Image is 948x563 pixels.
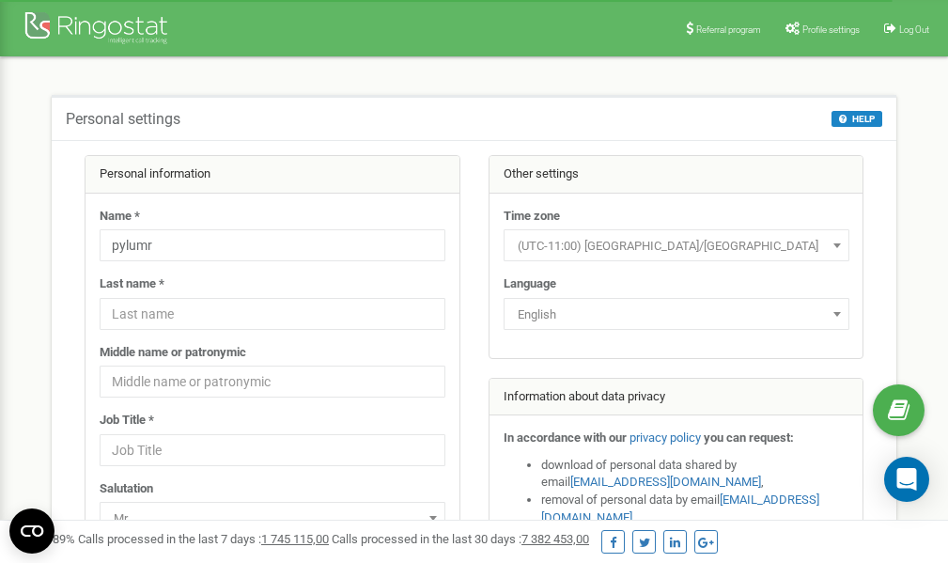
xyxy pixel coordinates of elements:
[261,532,329,546] u: 1 745 115,00
[100,502,445,534] span: Mr.
[100,412,154,430] label: Job Title *
[704,430,794,445] strong: you can request:
[504,208,560,226] label: Time zone
[490,379,863,416] div: Information about data privacy
[510,302,843,328] span: English
[85,156,459,194] div: Personal information
[332,532,589,546] span: Calls processed in the last 30 days :
[490,156,863,194] div: Other settings
[541,457,849,492] li: download of personal data shared by email ,
[100,480,153,498] label: Salutation
[884,457,929,502] div: Open Intercom Messenger
[504,298,849,330] span: English
[100,366,445,398] input: Middle name or patronymic
[541,492,849,526] li: removal of personal data by email ,
[100,229,445,261] input: Name
[100,208,140,226] label: Name *
[100,344,246,362] label: Middle name or patronymic
[570,475,761,489] a: [EMAIL_ADDRESS][DOMAIN_NAME]
[78,532,329,546] span: Calls processed in the last 7 days :
[504,275,556,293] label: Language
[100,298,445,330] input: Last name
[802,24,860,35] span: Profile settings
[100,275,164,293] label: Last name *
[831,111,882,127] button: HELP
[100,434,445,466] input: Job Title
[521,532,589,546] u: 7 382 453,00
[510,233,843,259] span: (UTC-11:00) Pacific/Midway
[504,430,627,445] strong: In accordance with our
[504,229,849,261] span: (UTC-11:00) Pacific/Midway
[696,24,761,35] span: Referral program
[899,24,929,35] span: Log Out
[66,111,180,128] h5: Personal settings
[106,506,439,532] span: Mr.
[629,430,701,445] a: privacy policy
[9,508,54,554] button: Open CMP widget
